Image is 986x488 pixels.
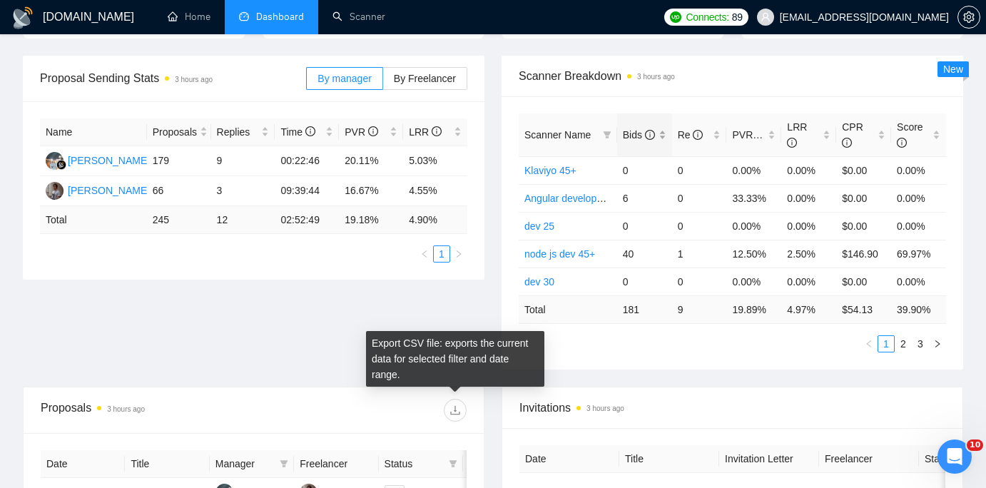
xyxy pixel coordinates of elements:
th: Name [40,118,147,146]
td: 0.00% [891,184,946,212]
span: info-circle [693,130,703,140]
th: Date [519,445,619,473]
td: 33.33% [726,184,781,212]
td: 0 [617,212,672,240]
div: Export CSV file: exports the current data for selected filter and date range. [366,331,544,387]
span: download [444,405,466,416]
td: $0.00 [836,156,891,184]
th: Manager [210,450,294,478]
td: 00:22:46 [275,146,339,176]
span: Scanner Name [524,129,591,141]
td: 69.97% [891,240,946,268]
td: 0.00% [781,184,836,212]
a: dev 25 [524,220,554,232]
span: Status [385,456,443,472]
span: LRR [409,126,442,138]
span: PVR [732,129,766,141]
td: 39.90 % [891,295,946,323]
td: 245 [147,206,211,234]
span: Scanner Breakdown [519,67,946,85]
span: Proposal Sending Stats [40,69,306,87]
span: info-circle [787,138,797,148]
span: Score [897,121,923,148]
time: 3 hours ago [586,405,624,412]
span: filter [446,453,460,474]
td: 40 [617,240,672,268]
span: right [933,340,942,348]
span: LRR [787,121,807,148]
td: 19.18 % [339,206,403,234]
a: 1 [434,246,449,262]
td: 0.00% [891,156,946,184]
span: user [761,12,771,22]
span: 89 [732,9,743,25]
span: info-circle [897,138,907,148]
td: 0.00% [891,212,946,240]
td: 66 [147,176,211,206]
li: Previous Page [416,245,433,263]
span: Replies [217,124,259,140]
a: Klaviyo 45+ [524,165,576,176]
th: Date [41,450,125,478]
td: 0 [672,184,727,212]
span: Re [678,129,703,141]
span: Time [280,126,315,138]
td: 0.00% [891,268,946,295]
span: Bids [623,129,655,141]
span: left [420,250,429,258]
td: 0 [617,268,672,295]
a: homeHome [168,11,210,23]
td: Total [40,206,147,234]
td: 0.00% [781,268,836,295]
span: Manager [215,456,274,472]
a: 2 [895,336,911,352]
a: Angular developer 35-39 [524,193,634,204]
button: setting [957,6,980,29]
td: 9 [672,295,727,323]
td: 0.00% [726,268,781,295]
button: download [444,399,467,422]
td: 19.89 % [726,295,781,323]
span: filter [449,459,457,468]
td: $0.00 [836,184,891,212]
td: 1 [672,240,727,268]
span: CPR [842,121,863,148]
a: dev 30 [524,276,554,288]
button: left [416,245,433,263]
td: $146.90 [836,240,891,268]
th: Replies [211,118,275,146]
time: 3 hours ago [637,73,675,81]
li: Previous Page [860,335,878,352]
a: node js dev 45+ [524,248,595,260]
time: 3 hours ago [175,76,213,83]
th: Freelancer [819,445,919,473]
img: logo [11,6,34,29]
span: info-circle [432,126,442,136]
span: By Freelancer [394,73,456,84]
th: Title [125,450,209,478]
div: [PERSON_NAME] Rihi [68,153,170,168]
td: 0.00% [726,212,781,240]
th: Title [619,445,719,473]
span: left [865,340,873,348]
li: 1 [878,335,895,352]
time: 3 hours ago [107,405,145,413]
img: PN [46,182,63,200]
td: 16.67% [339,176,403,206]
th: Freelancer [294,450,378,478]
a: 3 [913,336,928,352]
th: Invitation Letter [719,445,819,473]
li: Next Page [450,245,467,263]
li: 2 [895,335,912,352]
button: right [929,335,946,352]
td: 0.00% [781,212,836,240]
td: 0 [672,156,727,184]
td: 12.50% [726,240,781,268]
td: 20.11% [339,146,403,176]
span: setting [958,11,980,23]
td: 4.90 % [403,206,467,234]
td: 0 [672,212,727,240]
td: 9 [211,146,275,176]
td: Total [519,295,617,323]
div: Proposals [41,399,254,422]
